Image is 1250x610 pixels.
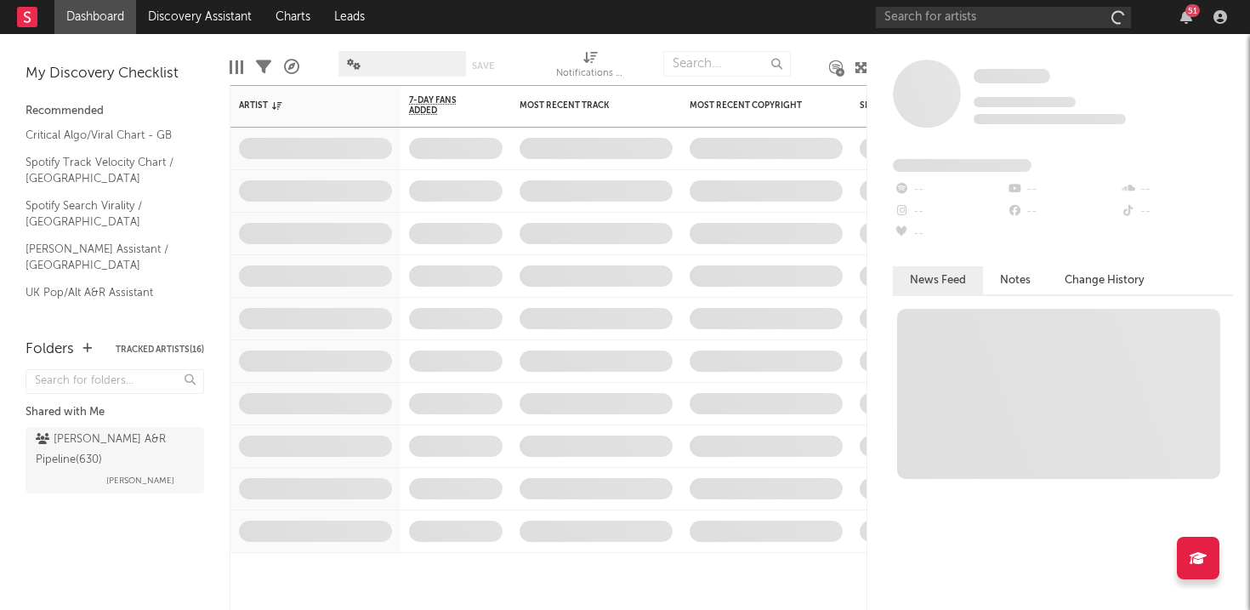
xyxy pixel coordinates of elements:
[239,100,366,111] div: Artist
[860,100,987,111] div: Spotify Monthly Listeners
[663,51,791,77] input: Search...
[1120,179,1233,201] div: --
[26,64,204,84] div: My Discovery Checklist
[690,100,817,111] div: Most Recent Copyright
[26,402,204,423] div: Shared with Me
[1006,179,1119,201] div: --
[26,339,74,360] div: Folders
[893,159,1031,172] span: Fans Added by Platform
[1120,201,1233,223] div: --
[26,153,187,188] a: Spotify Track Velocity Chart / [GEOGRAPHIC_DATA]
[26,126,187,145] a: Critical Algo/Viral Chart - GB
[1180,10,1192,24] button: 51
[284,43,299,92] div: A&R Pipeline
[256,43,271,92] div: Filters
[26,283,187,302] a: UK Pop/Alt A&R Assistant
[472,61,494,71] button: Save
[26,427,204,493] a: [PERSON_NAME] A&R Pipeline(630)[PERSON_NAME]
[106,470,174,491] span: [PERSON_NAME]
[36,430,190,470] div: [PERSON_NAME] A&R Pipeline ( 630 )
[116,345,204,354] button: Tracked Artists(16)
[893,223,1006,245] div: --
[983,266,1048,294] button: Notes
[230,43,243,92] div: Edit Columns
[974,69,1050,83] span: Some Artist
[893,201,1006,223] div: --
[893,179,1006,201] div: --
[893,266,983,294] button: News Feed
[974,68,1050,85] a: Some Artist
[974,114,1126,124] span: 0 fans last week
[974,97,1076,107] span: Tracking Since: [DATE]
[556,43,624,92] div: Notifications (Artist)
[26,197,187,231] a: Spotify Search Virality / [GEOGRAPHIC_DATA]
[876,7,1131,28] input: Search for artists
[520,100,647,111] div: Most Recent Track
[26,240,187,275] a: [PERSON_NAME] Assistant / [GEOGRAPHIC_DATA]
[1048,266,1162,294] button: Change History
[26,369,204,394] input: Search for folders...
[409,95,477,116] span: 7-Day Fans Added
[26,101,204,122] div: Recommended
[556,64,624,84] div: Notifications (Artist)
[1006,201,1119,223] div: --
[1185,4,1200,17] div: 51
